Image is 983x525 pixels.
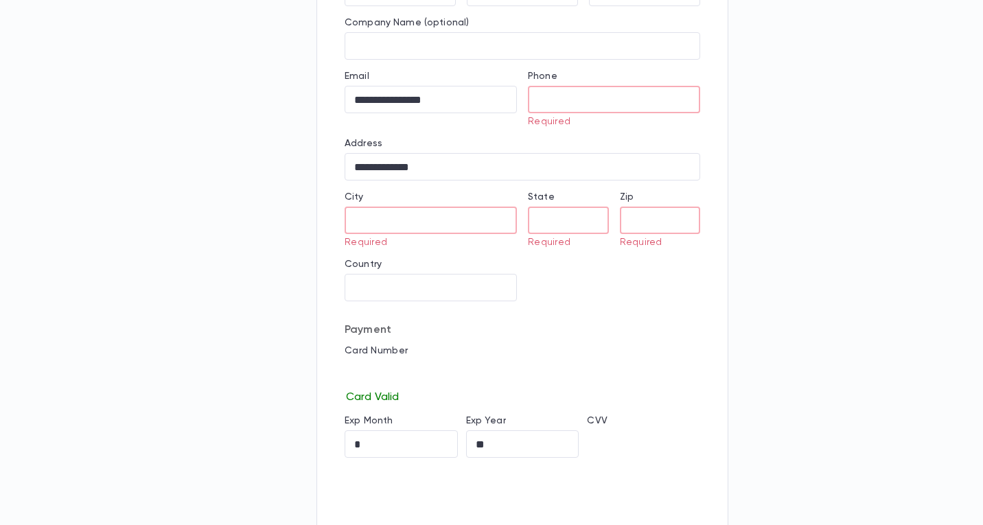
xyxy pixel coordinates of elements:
[620,191,634,202] label: Zip
[528,71,557,82] label: Phone
[345,388,700,404] p: Card Valid
[528,237,599,248] p: Required
[345,71,369,82] label: Email
[587,415,700,426] p: CVV
[345,138,382,149] label: Address
[528,191,555,202] label: State
[345,259,382,270] label: Country
[345,191,364,202] label: City
[345,345,700,356] p: Card Number
[345,415,393,426] label: Exp Month
[620,237,691,248] p: Required
[587,430,700,458] iframe: cvv
[345,237,507,248] p: Required
[466,415,506,426] label: Exp Year
[345,323,700,337] p: Payment
[345,17,469,28] label: Company Name (optional)
[345,360,700,388] iframe: card
[528,116,691,127] p: Required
